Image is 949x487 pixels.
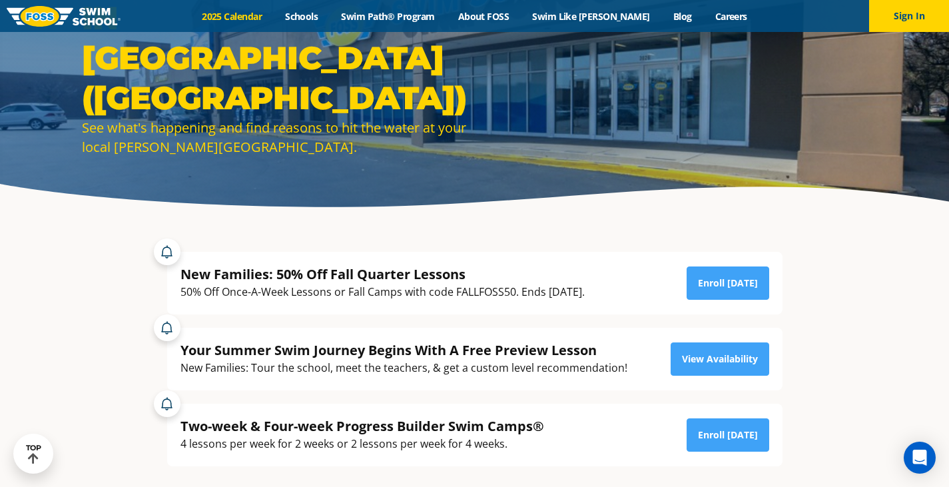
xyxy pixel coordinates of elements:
div: Your Summer Swim Journey Begins With A Free Preview Lesson [180,341,627,359]
div: See what's happening and find reasons to hit the water at your local [PERSON_NAME][GEOGRAPHIC_DATA]. [82,118,468,157]
div: TOP [26,444,41,464]
div: New Families: 50% Off Fall Quarter Lessons [180,265,585,283]
div: Two-week & Four-week Progress Builder Swim Camps® [180,417,544,435]
a: 2025 Calendar [190,10,274,23]
a: Swim Like [PERSON_NAME] [521,10,662,23]
a: Schools [274,10,330,23]
img: FOSS Swim School Logo [7,6,121,27]
a: View Availability [671,342,769,376]
a: Blog [661,10,703,23]
div: Open Intercom Messenger [904,442,936,474]
a: About FOSS [446,10,521,23]
a: Careers [703,10,759,23]
div: 4 lessons per week for 2 weeks or 2 lessons per week for 4 weeks. [180,435,544,453]
a: Enroll [DATE] [687,266,769,300]
a: Enroll [DATE] [687,418,769,452]
div: 50% Off Once-A-Week Lessons or Fall Camps with code FALLFOSS50. Ends [DATE]. [180,283,585,301]
div: New Families: Tour the school, meet the teachers, & get a custom level recommendation! [180,359,627,377]
a: Swim Path® Program [330,10,446,23]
